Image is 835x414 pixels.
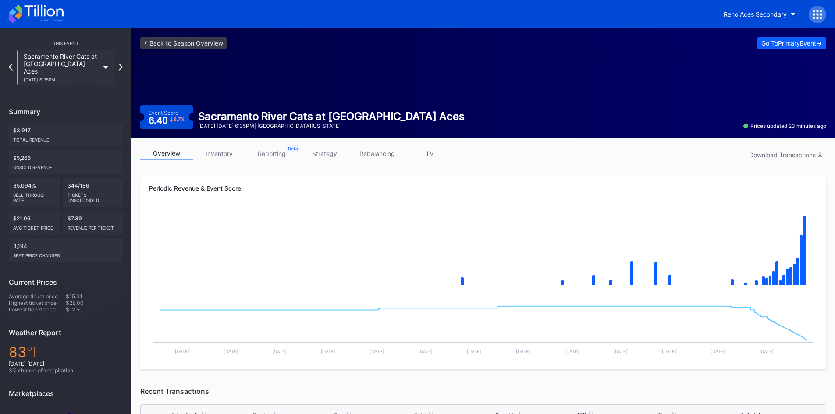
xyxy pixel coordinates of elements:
[175,349,189,354] text: [DATE]
[224,349,238,354] text: [DATE]
[717,6,802,22] button: Reno Aces Secondary
[140,37,227,49] a: <-Back to Season Overview
[24,53,99,82] div: Sacramento River Cats at [GEOGRAPHIC_DATA] Aces
[321,349,335,354] text: [DATE]
[68,222,118,230] div: Revenue per ticket
[662,349,676,354] text: [DATE]
[9,41,123,46] div: This Event
[9,278,123,287] div: Current Prices
[140,147,193,160] a: overview
[724,11,787,18] div: Reno Aces Secondary
[298,147,351,160] a: strategy
[9,238,123,262] div: 3,194
[24,77,99,82] div: [DATE] 6:35PM
[149,110,178,116] div: Event Score
[9,343,123,361] div: 83
[565,349,579,354] text: [DATE]
[13,249,118,258] div: seat price changes
[9,367,123,374] div: 3 % chance of precipitation
[245,147,298,160] a: reporting
[9,211,60,235] div: $21.06
[13,161,118,170] div: Unsold Revenue
[66,306,123,313] div: $12.50
[198,123,465,129] div: [DATE] [DATE] 6:35PM | [GEOGRAPHIC_DATA][US_STATE]
[9,293,66,300] div: Average ticket price
[467,349,481,354] text: [DATE]
[149,184,817,192] div: Periodic Revenue & Event Score
[9,178,60,207] div: 35.094%
[351,147,403,160] a: rebalancing
[9,107,123,116] div: Summary
[9,328,123,337] div: Weather Report
[13,222,55,230] div: Avg ticket price
[757,37,826,49] button: Go ToPrimaryEvent->
[711,349,725,354] text: [DATE]
[13,189,55,203] div: Sell Through Rate
[516,349,530,354] text: [DATE]
[745,149,826,161] button: Download Transactions
[149,295,817,361] svg: Chart title
[743,123,826,129] div: Prices updated 23 minutes ago
[370,349,384,354] text: [DATE]
[13,134,118,142] div: Total Revenue
[749,151,822,159] div: Download Transactions
[272,349,287,354] text: [DATE]
[9,150,123,174] div: $5,265
[403,147,456,160] a: TV
[149,116,185,125] div: 6.40
[613,349,628,354] text: [DATE]
[761,39,822,47] div: Go To Primary Event ->
[140,387,826,396] div: Recent Transactions
[9,361,123,367] div: [DATE] [DATE]
[63,178,123,207] div: 344/186
[759,349,774,354] text: [DATE]
[198,110,465,123] div: Sacramento River Cats at [GEOGRAPHIC_DATA] Aces
[9,300,66,306] div: Highest ticket price
[174,117,185,122] div: 8.7 %
[66,293,123,300] div: $15.31
[149,207,817,295] svg: Chart title
[68,189,118,203] div: Tickets Unsold/Sold
[26,343,41,361] span: ℉
[63,211,123,235] div: $7.39
[193,147,245,160] a: inventory
[9,389,123,398] div: Marketplaces
[66,300,123,306] div: $28.00
[9,306,66,313] div: Lowest ticket price
[9,123,123,147] div: $3,917
[418,349,433,354] text: [DATE]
